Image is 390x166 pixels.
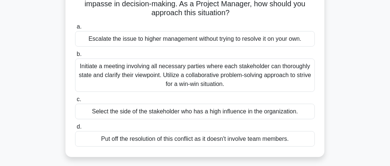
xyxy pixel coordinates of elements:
div: Put off the resolution of this conflict as it doesn't involve team members. [75,131,315,147]
span: a. [77,23,81,30]
span: c. [77,96,81,102]
span: d. [77,123,81,130]
div: Escalate the issue to higher management without trying to resolve it on your own. [75,31,315,47]
div: Initiate a meeting involving all necessary parties where each stakeholder can thoroughly state an... [75,59,315,92]
span: b. [77,51,81,57]
div: Select the side of the stakeholder who has a high influence in the organization. [75,104,315,119]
